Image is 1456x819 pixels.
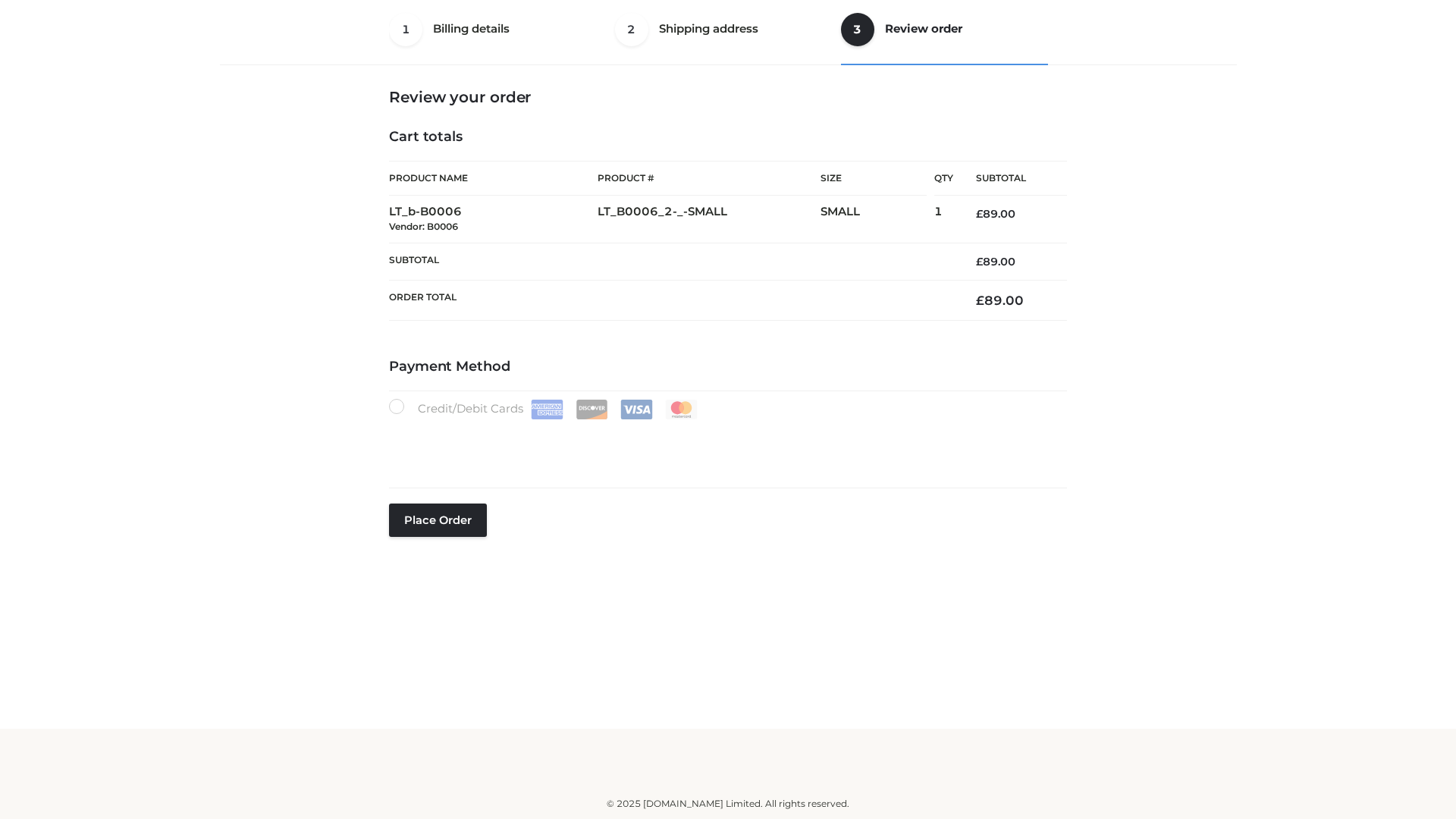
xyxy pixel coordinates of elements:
img: Amex [531,400,563,419]
bdi: 89.00 [976,293,1024,308]
th: Product # [598,161,821,196]
bdi: 89.00 [976,207,1015,221]
div: © 2025 [DOMAIN_NAME] Limited. All rights reserved. [225,796,1231,811]
h4: Payment Method [389,359,1067,375]
img: Mastercard [665,400,698,419]
span: £ [976,255,983,268]
img: Visa [620,400,653,419]
h3: Review your order [389,88,1067,106]
h4: Cart totals [389,129,1067,146]
span: £ [976,293,984,308]
th: Subtotal [389,243,953,280]
button: Place order [389,504,487,537]
th: Product Name [389,161,598,196]
iframe: Secure payment input frame [386,416,1064,472]
img: Discover [576,400,608,419]
span: £ [976,207,983,221]
th: Order Total [389,281,953,321]
small: Vendor: B0006 [389,221,458,232]
label: Credit/Debit Cards [389,399,699,419]
th: Qty [934,161,953,196]
bdi: 89.00 [976,255,1015,268]
td: 1 [934,196,953,243]
th: Subtotal [953,162,1067,196]
td: SMALL [821,196,934,243]
td: LT_b-B0006 [389,196,598,243]
td: LT_B0006_2-_-SMALL [598,196,821,243]
th: Size [821,162,927,196]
